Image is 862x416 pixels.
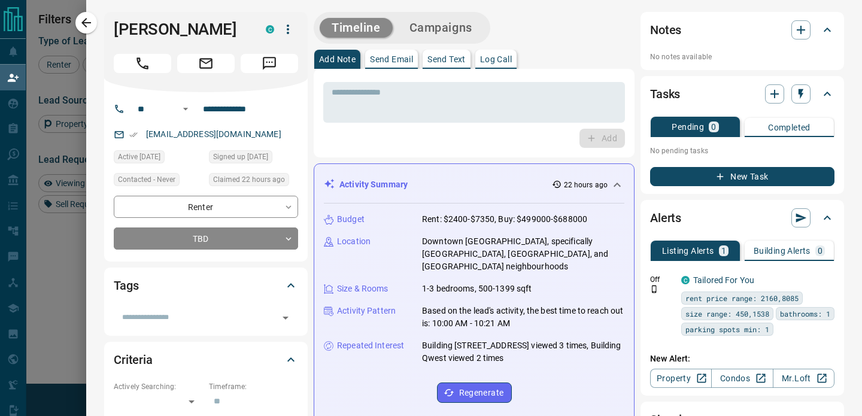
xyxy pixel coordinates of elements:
div: Renter [114,196,298,218]
p: New Alert: [650,353,834,365]
p: No pending tasks [650,142,834,160]
p: Rent: $2400-$7350, Buy: $499000-$688000 [422,213,587,226]
span: rent price range: 2160,8085 [685,292,799,304]
div: Criteria [114,345,298,374]
p: Actively Searching: [114,381,203,392]
div: Tasks [650,80,834,108]
p: Size & Rooms [337,283,388,295]
p: 1 [721,247,726,255]
p: Building [STREET_ADDRESS] viewed 3 times, Building Qwest viewed 2 times [422,339,624,365]
span: Contacted - Never [118,174,175,186]
span: parking spots min: 1 [685,323,769,335]
span: Email [177,54,235,73]
h2: Alerts [650,208,681,227]
div: Fri Sep 12 2025 [209,173,298,190]
h2: Criteria [114,350,153,369]
div: condos.ca [266,25,274,34]
p: Activity Summary [339,178,408,191]
h2: Tasks [650,84,680,104]
p: Send Text [427,55,466,63]
p: Repeated Interest [337,339,404,352]
p: Listing Alerts [662,247,714,255]
button: New Task [650,167,834,186]
a: Property [650,369,712,388]
p: Add Note [319,55,356,63]
button: Open [277,309,294,326]
svg: Push Notification Only [650,285,658,293]
p: 0 [818,247,822,255]
a: Tailored For You [693,275,754,285]
p: Pending [672,123,704,131]
div: Activity Summary22 hours ago [324,174,624,196]
div: condos.ca [681,276,690,284]
span: Signed up [DATE] [213,151,268,163]
p: Location [337,235,371,248]
p: 22 hours ago [564,180,608,190]
button: Regenerate [437,382,512,403]
p: Based on the lead's activity, the best time to reach out is: 10:00 AM - 10:21 AM [422,305,624,330]
div: Alerts [650,204,834,232]
p: Timeframe: [209,381,298,392]
span: size range: 450,1538 [685,308,769,320]
span: Claimed 22 hours ago [213,174,285,186]
p: Downtown [GEOGRAPHIC_DATA], specifically [GEOGRAPHIC_DATA], [GEOGRAPHIC_DATA], and [GEOGRAPHIC_DA... [422,235,624,273]
p: Off [650,274,674,285]
p: 1-3 bedrooms, 500-1399 sqft [422,283,532,295]
span: Active [DATE] [118,151,160,163]
a: Mr.Loft [773,369,834,388]
p: Budget [337,213,365,226]
div: Fri Sep 12 2025 [209,150,298,167]
div: TBD [114,227,298,250]
p: Completed [768,123,811,132]
p: 0 [711,123,716,131]
div: Fri Sep 12 2025 [114,150,203,167]
div: Tags [114,271,298,300]
a: [EMAIL_ADDRESS][DOMAIN_NAME] [146,129,281,139]
button: Campaigns [397,18,484,38]
h2: Notes [650,20,681,40]
p: Send Email [370,55,413,63]
a: Condos [711,369,773,388]
p: Log Call [480,55,512,63]
span: Message [241,54,298,73]
h2: Tags [114,276,138,295]
p: Activity Pattern [337,305,396,317]
button: Timeline [320,18,393,38]
svg: Email Verified [129,130,138,139]
div: Notes [650,16,834,44]
p: No notes available [650,51,834,62]
p: Building Alerts [754,247,811,255]
span: bathrooms: 1 [780,308,830,320]
span: Call [114,54,171,73]
h1: [PERSON_NAME] [114,20,248,39]
button: Open [178,102,193,116]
